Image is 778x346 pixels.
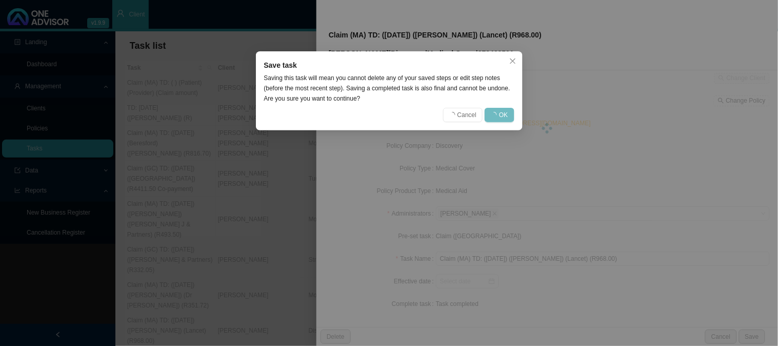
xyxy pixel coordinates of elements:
span: loading [449,111,455,118]
div: Saving this task will mean you cannot delete any of your saved steps or edit step notes (before t... [264,73,514,104]
div: Save task [264,60,514,71]
span: OK [499,110,508,120]
button: OK [485,108,514,122]
button: Cancel [443,108,483,122]
span: close [509,57,516,65]
span: Cancel [457,110,476,120]
button: Close [506,54,520,68]
span: loading [491,111,497,118]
